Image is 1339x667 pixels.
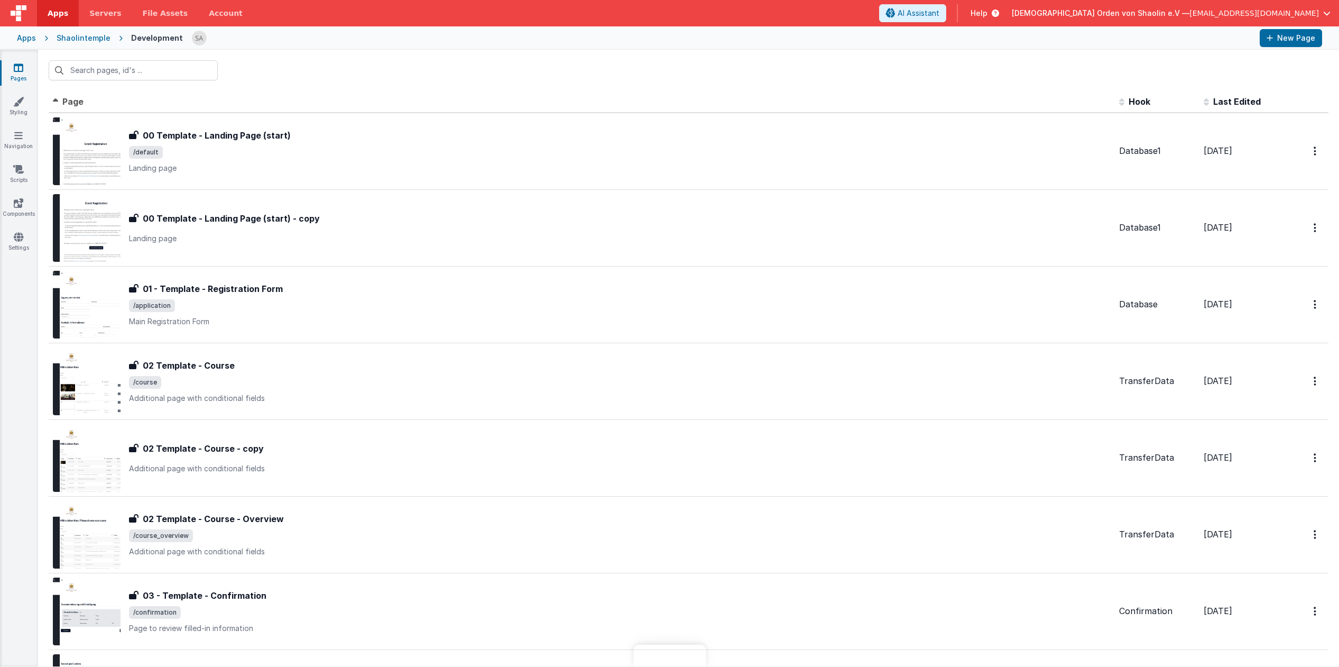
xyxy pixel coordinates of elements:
span: [EMAIL_ADDRESS][DOMAIN_NAME] [1189,8,1319,19]
span: Hook [1129,96,1150,107]
button: Options [1307,140,1324,162]
span: Servers [89,8,121,19]
button: [DEMOGRAPHIC_DATA] Orden von Shaolin e.V — [EMAIL_ADDRESS][DOMAIN_NAME] [1012,8,1331,19]
div: TransferData [1119,452,1195,464]
span: /course [129,376,161,389]
span: [DATE] [1204,299,1232,309]
h3: 03 - Template - Confirmation [143,589,266,602]
span: [DATE] [1204,529,1232,540]
button: Options [1307,447,1324,469]
input: Search pages, id's ... [49,60,218,80]
div: TransferData [1119,375,1195,387]
p: Landing page [129,233,1111,244]
h3: 02 Template - Course - copy [143,442,264,455]
button: Options [1307,524,1324,545]
span: [DATE] [1204,606,1232,616]
span: /application [129,299,175,312]
h3: 02 Template - Course - Overview [143,513,284,525]
img: e3e1eaaa3c942e69edc95d4236ce57bf [192,31,207,45]
h3: 01 - Template - Registration Form [143,282,283,295]
p: Additional page with conditional fields [129,546,1111,557]
span: [DATE] [1204,222,1232,233]
span: File Assets [143,8,188,19]
span: /course_overview [129,529,193,542]
span: /default [129,146,163,159]
span: AI Assistant [898,8,939,19]
h3: 02 Template - Course [143,359,235,372]
p: Additional page with conditional fields [129,463,1111,474]
div: Database1 [1119,222,1195,234]
span: Help [971,8,987,19]
p: Landing page [129,163,1111,173]
h3: 00 Template - Landing Page (start) - copy [143,212,320,225]
div: Confirmation [1119,605,1195,617]
span: [DATE] [1204,376,1232,386]
button: Options [1307,370,1324,392]
button: AI Assistant [879,4,946,22]
span: /confirmation [129,606,181,619]
p: Main Registration Form [129,316,1111,327]
button: Options [1307,294,1324,315]
iframe: Marker.io feedback button [633,645,706,667]
span: [DEMOGRAPHIC_DATA] Orden von Shaolin e.V — [1012,8,1189,19]
button: Options [1307,600,1324,622]
button: Options [1307,217,1324,239]
div: Apps [17,33,36,43]
div: Database1 [1119,145,1195,157]
span: Page [62,96,84,107]
div: Database [1119,298,1195,310]
button: New Page [1260,29,1322,47]
p: Additional page with conditional fields [129,393,1111,404]
div: Development [131,33,183,43]
div: TransferData [1119,528,1195,541]
span: [DATE] [1204,145,1232,156]
span: Last Edited [1213,96,1261,107]
span: [DATE] [1204,452,1232,463]
span: Apps [48,8,68,19]
h3: 00 Template - Landing Page (start) [143,129,291,142]
div: Shaolintemple [57,33,110,43]
p: Page to review filled-in information [129,623,1111,634]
